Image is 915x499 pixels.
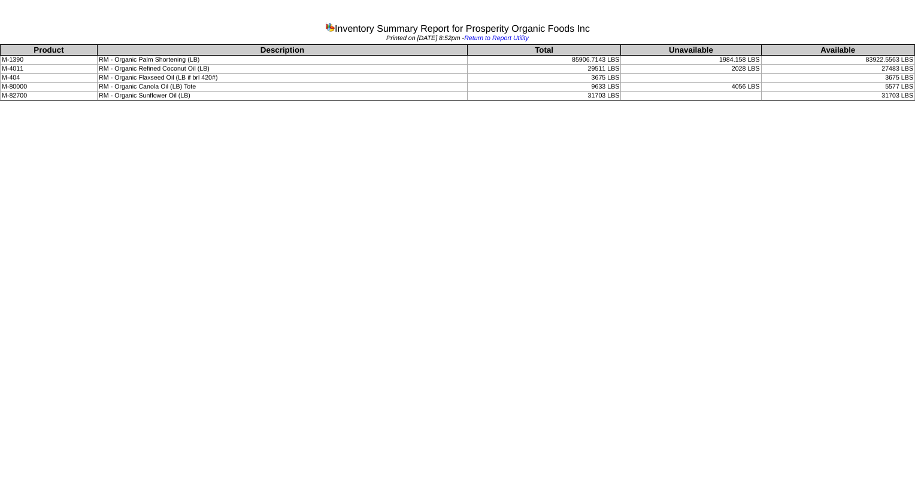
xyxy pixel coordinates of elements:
[621,83,761,92] td: 4056 LBS
[467,65,620,74] td: 29511 LBS
[761,56,914,65] td: 83922.5563 LBS
[98,65,468,74] td: RM - Organic Refined Coconut Oil (LB)
[1,74,98,83] td: M-404
[98,74,468,83] td: RM - Organic Flaxseed Oil (LB if brl 420#)
[98,56,468,65] td: RM - Organic Palm Shortening (LB)
[464,35,529,42] a: Return to Report Utility
[98,92,468,101] td: RM - Organic Sunflower Oil (LB)
[761,83,914,92] td: 5577 LBS
[467,45,620,56] th: Total
[1,65,98,74] td: M-4011
[467,83,620,92] td: 9633 LBS
[761,92,914,101] td: 31703 LBS
[1,83,98,92] td: M-80000
[467,56,620,65] td: 85906.7143 LBS
[325,22,335,32] img: graph.gif
[621,45,761,56] th: Unavailable
[467,92,620,101] td: 31703 LBS
[1,56,98,65] td: M-1390
[98,45,468,56] th: Description
[98,83,468,92] td: RM - Organic Canola Oil (LB) Tote
[1,45,98,56] th: Product
[621,56,761,65] td: 1984.158 LBS
[761,45,914,56] th: Available
[761,65,914,74] td: 27483 LBS
[467,74,620,83] td: 3675 LBS
[621,65,761,74] td: 2028 LBS
[761,74,914,83] td: 3675 LBS
[1,92,98,101] td: M-82700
